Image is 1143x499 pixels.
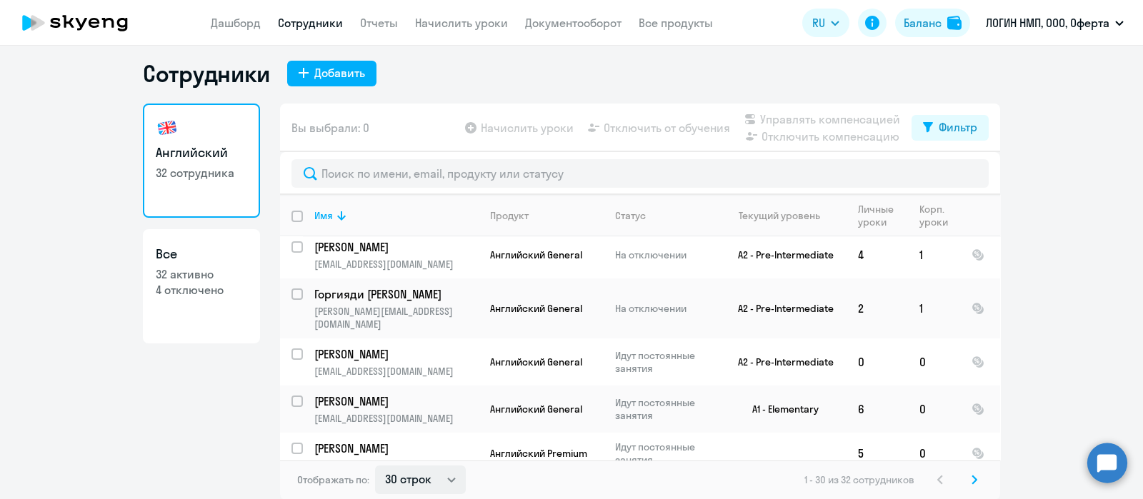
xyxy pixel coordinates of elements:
h3: Все [156,245,247,263]
p: [EMAIL_ADDRESS][DOMAIN_NAME] [314,365,478,378]
span: Вы выбрали: 0 [291,119,369,136]
td: A2 - Pre-Intermediate [714,338,847,385]
input: Поиск по имени, email, продукту или статусу [291,159,989,188]
td: 0 [847,338,908,385]
td: A2 - Pre-Intermediate [714,231,847,278]
td: 0 [908,338,960,385]
a: Горгияди [PERSON_NAME] [314,286,478,302]
a: Английский32 сотрудника [143,104,260,218]
span: Английский Premium [490,447,587,460]
button: RU [802,9,849,37]
span: Английский General [490,403,582,415]
button: Фильтр [912,115,989,141]
span: 1 - 30 из 32 сотрудников [804,473,914,486]
button: Балансbalance [895,9,970,37]
div: Текущий уровень [725,209,846,222]
div: Фильтр [939,119,977,136]
p: [PERSON_NAME] [314,346,476,362]
a: Отчеты [360,16,398,30]
span: Английский General [490,302,582,315]
button: ЛОГИН НМП, ООО, Оферта [979,6,1131,40]
h3: Английский [156,143,247,162]
h1: Сотрудники [143,59,270,88]
p: [PERSON_NAME] [314,239,476,255]
p: [EMAIL_ADDRESS][DOMAIN_NAME] [314,459,478,472]
div: Добавить [314,64,365,81]
p: Идут постоянные занятия [615,440,713,466]
div: Имя [314,209,478,222]
span: Отображать по: [297,473,369,486]
td: A1 - Elementary [714,385,847,433]
td: A2 - Pre-Intermediate [714,278,847,338]
p: [EMAIL_ADDRESS][DOMAIN_NAME] [314,258,478,271]
a: Начислить уроки [415,16,508,30]
p: [EMAIL_ADDRESS][DOMAIN_NAME] [314,412,478,425]
a: Сотрудники [278,16,343,30]
div: Текущий уровень [739,209,820,222]
a: [PERSON_NAME] [314,239,478,255]
td: 0 [908,433,960,474]
p: 32 сотрудника [156,165,247,181]
a: [PERSON_NAME] [314,346,478,362]
a: Дашборд [211,16,261,30]
p: Идут постоянные занятия [615,349,713,375]
p: Горгияди [PERSON_NAME] [314,286,476,302]
td: 1 [908,231,960,278]
a: Документооборот [525,16,622,30]
div: Продукт [490,209,529,222]
td: 2 [847,278,908,338]
a: [PERSON_NAME] [314,393,478,409]
td: 0 [908,385,960,433]
div: Личные уроки [858,203,907,228]
span: RU [812,14,825,31]
p: [PERSON_NAME] [314,393,476,409]
p: На отключении [615,302,713,315]
p: ЛОГИН НМП, ООО, Оферта [986,14,1109,31]
span: Английский General [490,356,582,368]
img: balance [947,16,962,30]
span: Английский General [490,248,582,261]
div: Статус [615,209,646,222]
p: 32 активно [156,266,247,282]
div: Баланс [904,14,942,31]
p: [PERSON_NAME] [314,440,476,456]
div: Корп. уроки [919,203,959,228]
td: 5 [847,433,908,474]
td: 4 [847,231,908,278]
button: Добавить [287,61,376,86]
a: [PERSON_NAME] [314,440,478,456]
td: 1 [908,278,960,338]
a: Все32 активно4 отключено [143,229,260,343]
a: Все продукты [639,16,713,30]
td: 6 [847,385,908,433]
div: Имя [314,209,333,222]
p: Идут постоянные занятия [615,396,713,422]
p: 4 отключено [156,282,247,298]
p: На отключении [615,248,713,261]
img: english [156,116,179,139]
p: [PERSON_NAME][EMAIL_ADDRESS][DOMAIN_NAME] [314,305,478,331]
